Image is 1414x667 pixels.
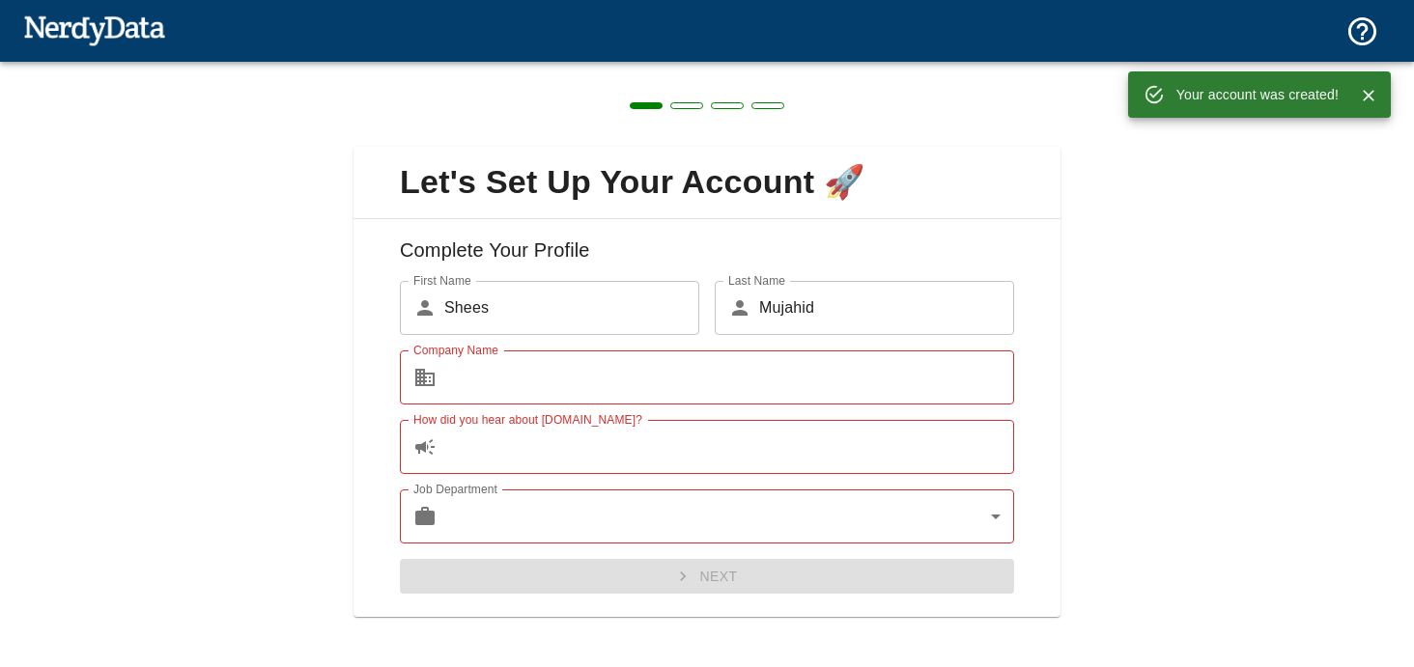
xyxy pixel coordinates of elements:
span: Let's Set Up Your Account 🚀 [369,162,1045,203]
label: First Name [413,272,471,289]
button: Close [1354,81,1383,110]
img: NerdyData.com [23,11,165,49]
label: Company Name [413,342,498,358]
label: How did you hear about [DOMAIN_NAME]? [413,411,642,428]
label: Job Department [413,481,497,497]
label: Last Name [728,272,785,289]
div: Your account was created! [1176,77,1339,112]
button: Support and Documentation [1334,3,1391,60]
h6: Complete Your Profile [369,235,1045,281]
